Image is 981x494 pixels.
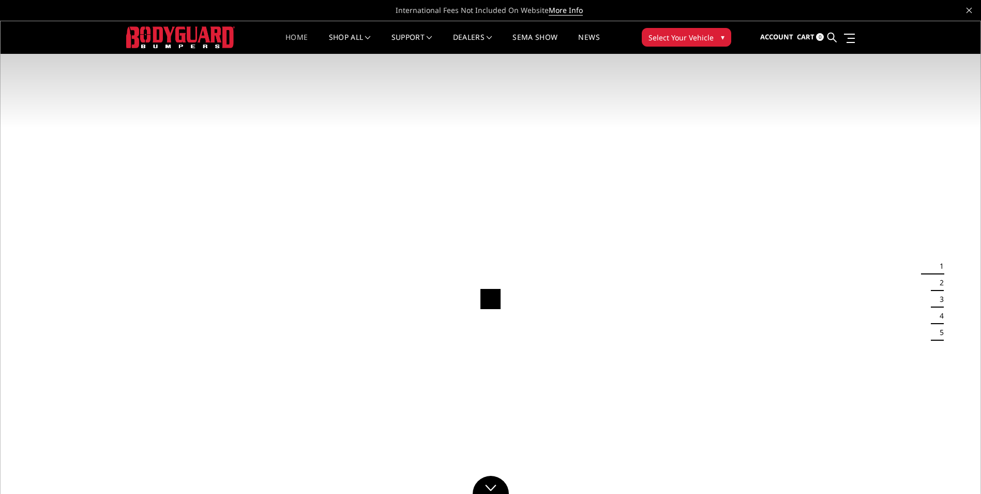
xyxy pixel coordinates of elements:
a: News [578,34,599,54]
button: Select Your Vehicle [642,28,731,47]
span: 0 [816,33,824,41]
button: 1 of 5 [933,258,944,274]
a: shop all [329,34,371,54]
button: 5 of 5 [933,324,944,341]
img: BODYGUARD BUMPERS [126,26,235,48]
button: 4 of 5 [933,308,944,324]
span: Select Your Vehicle [648,32,714,43]
button: 2 of 5 [933,274,944,291]
button: 3 of 5 [933,291,944,308]
a: Dealers [453,34,492,54]
a: Cart 0 [797,23,824,51]
span: ▾ [721,32,725,42]
a: Home [285,34,308,54]
span: Account [760,32,793,41]
a: Support [391,34,432,54]
a: SEMA Show [512,34,557,54]
a: Click to Down [473,476,509,494]
a: More Info [549,5,583,16]
a: Account [760,23,793,51]
span: Cart [797,32,814,41]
